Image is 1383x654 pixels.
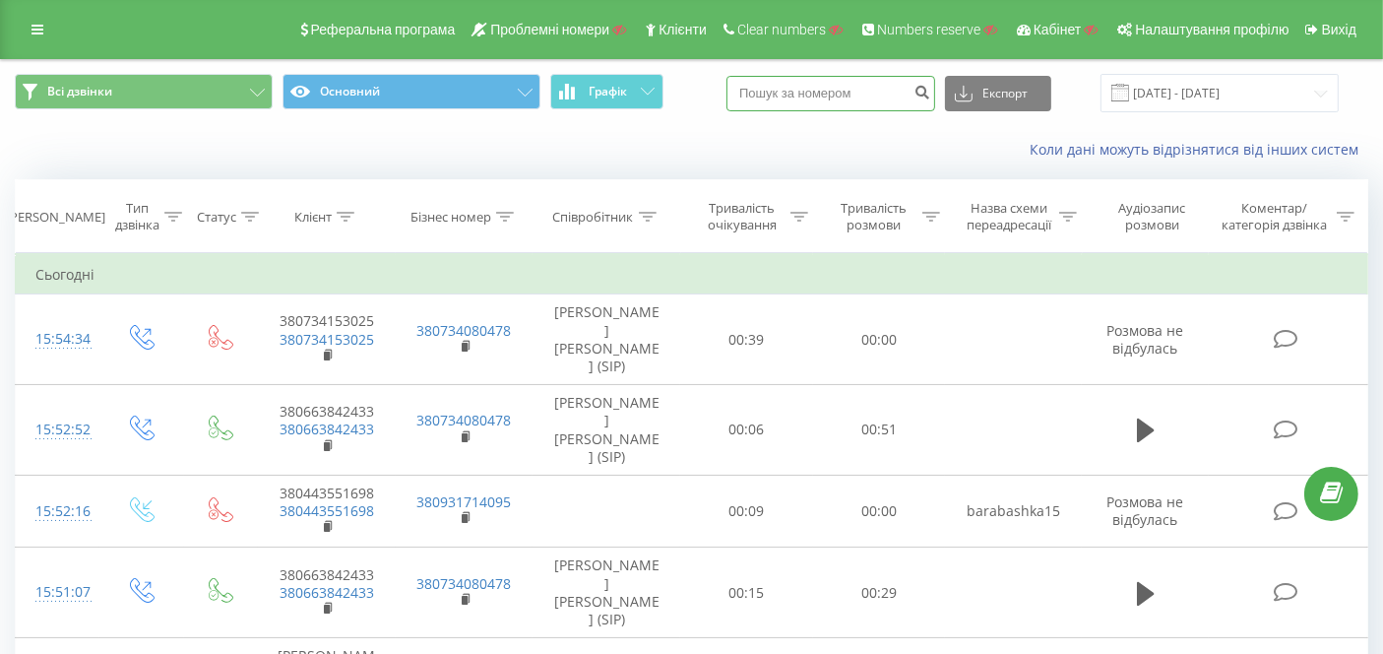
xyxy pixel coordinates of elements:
[280,420,374,438] a: 380663842433
[1217,200,1332,233] div: Коментар/категорія дзвінка
[550,74,663,109] button: Графік
[311,22,456,37] span: Реферальна програма
[258,548,395,638] td: 380663842433
[813,475,945,548] td: 00:00
[680,294,812,385] td: 00:39
[35,492,80,531] div: 15:52:16
[417,411,512,429] a: 380734080478
[533,385,680,476] td: [PERSON_NAME] [PERSON_NAME] (SIP)
[417,574,512,593] a: 380734080478
[589,85,627,98] span: Графік
[945,76,1051,111] button: Експорт
[490,22,609,37] span: Проблемні номери
[35,573,80,612] div: 15:51:07
[417,321,512,340] a: 380734080478
[726,76,935,111] input: Пошук за номером
[963,200,1055,233] div: Назва схеми переадресації
[1322,22,1356,37] span: Вихід
[945,475,1082,548] td: barabashka15
[258,475,395,548] td: 380443551698
[35,320,80,359] div: 15:54:34
[1030,140,1368,159] a: Коли дані можуть відрізнятися вiд інших систем
[417,492,512,511] a: 380931714095
[35,411,80,449] div: 15:52:52
[680,548,812,638] td: 00:15
[16,255,1368,294] td: Сьогодні
[813,385,945,476] td: 00:51
[813,548,945,638] td: 00:29
[1135,22,1289,37] span: Налаштування профілю
[699,200,786,233] div: Тривалість очікування
[294,209,332,226] div: Клієнт
[659,22,707,37] span: Клієнти
[258,294,395,385] td: 380734153025
[15,74,273,109] button: Всі дзвінки
[1107,321,1184,358] span: Розмова не відбулась
[6,209,105,226] div: [PERSON_NAME]
[47,84,112,99] span: Всі дзвінки
[533,294,680,385] td: [PERSON_NAME] [PERSON_NAME] (SIP)
[1034,22,1082,37] span: Кабінет
[553,209,634,226] div: Співробітник
[258,385,395,476] td: 380663842433
[1107,492,1184,529] span: Розмова не відбулась
[280,501,374,520] a: 380443551698
[197,209,236,226] div: Статус
[737,22,826,37] span: Clear numbers
[115,200,159,233] div: Тип дзвінка
[831,200,917,233] div: Тривалість розмови
[280,330,374,349] a: 380734153025
[283,74,540,109] button: Основний
[533,548,680,638] td: [PERSON_NAME] [PERSON_NAME] (SIP)
[280,583,374,602] a: 380663842433
[877,22,980,37] span: Numbers reserve
[680,385,812,476] td: 00:06
[680,475,812,548] td: 00:09
[813,294,945,385] td: 00:00
[1100,200,1204,233] div: Аудіозапис розмови
[410,209,491,226] div: Бізнес номер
